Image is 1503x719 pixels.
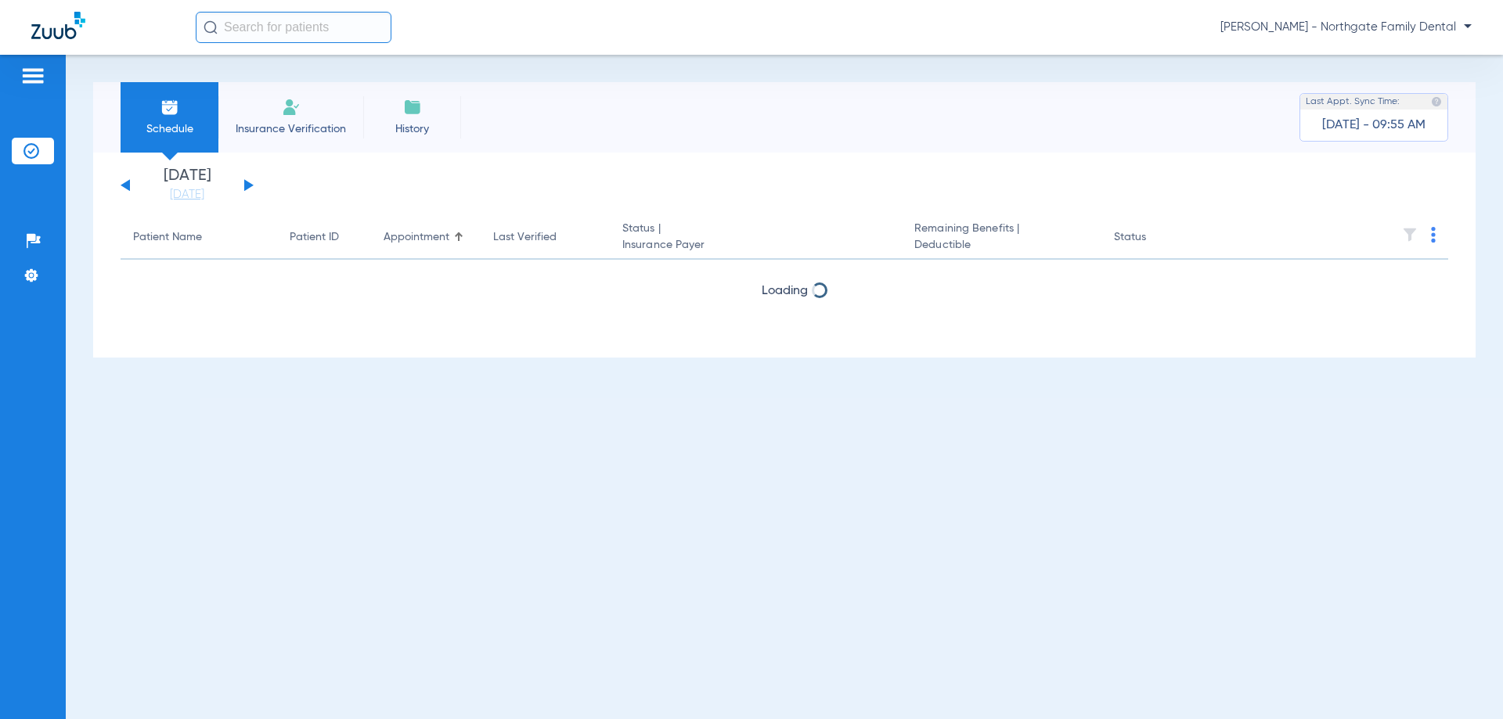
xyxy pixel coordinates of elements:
div: Last Verified [493,229,557,246]
img: Zuub Logo [31,12,85,39]
img: Manual Insurance Verification [282,98,301,117]
div: Patient Name [133,229,265,246]
div: Patient Name [133,229,202,246]
span: [DATE] - 09:55 AM [1322,117,1426,133]
img: History [403,98,422,117]
span: Loading [762,285,808,297]
img: filter.svg [1402,227,1418,243]
img: hamburger-icon [20,67,45,85]
img: last sync help info [1431,96,1442,107]
span: History [375,121,449,137]
img: Search Icon [204,20,218,34]
span: Schedule [132,121,207,137]
div: Patient ID [290,229,339,246]
th: Status [1101,216,1207,260]
th: Remaining Benefits | [902,216,1101,260]
span: Insurance Payer [622,237,889,253]
div: Patient ID [290,229,359,246]
span: Deductible [914,237,1088,253]
div: Appointment [384,229,468,246]
span: Insurance Verification [230,121,351,137]
span: Last Appt. Sync Time: [1306,94,1400,110]
th: Status | [610,216,902,260]
div: Last Verified [493,229,597,246]
li: [DATE] [140,168,234,203]
input: Search for patients [196,12,391,43]
img: group-dot-blue.svg [1431,227,1436,243]
span: [PERSON_NAME] - Northgate Family Dental [1220,20,1472,35]
div: Appointment [384,229,449,246]
img: Schedule [160,98,179,117]
a: [DATE] [140,187,234,203]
